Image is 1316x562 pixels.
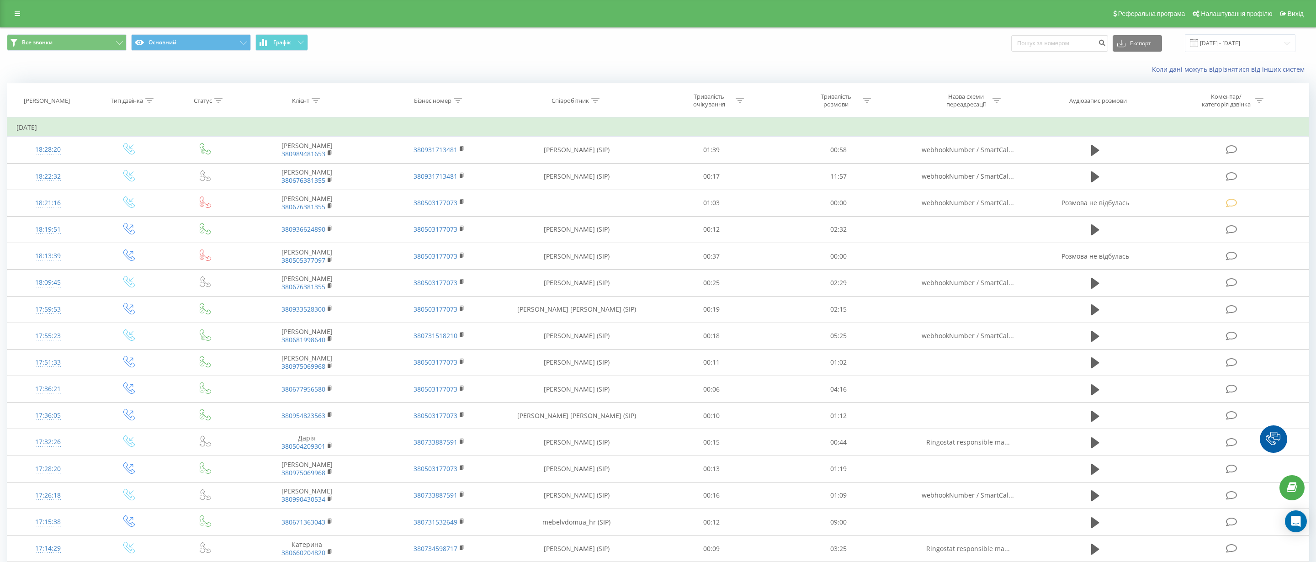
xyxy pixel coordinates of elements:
td: [PERSON_NAME] [241,270,373,296]
div: 18:28:20 [16,141,80,159]
td: 00:10 [647,403,775,429]
td: [DATE] [7,118,1309,137]
a: 380733887591 [414,491,457,499]
td: 03:25 [775,535,902,562]
a: 380503177073 [414,464,457,473]
td: 01:19 [775,456,902,482]
a: 380503177073 [414,225,457,233]
button: Експорт [1113,35,1162,52]
div: 17:32:26 [16,433,80,451]
td: [PERSON_NAME] [241,482,373,509]
td: Дарія [241,429,373,456]
button: Графік [255,34,308,51]
td: [PERSON_NAME] (SIP) [505,270,648,296]
td: [PERSON_NAME] [241,349,373,376]
td: [PERSON_NAME] (SIP) [505,216,648,243]
a: 380503177073 [414,385,457,393]
td: 00:12 [647,509,775,535]
a: 380731518210 [414,331,457,340]
td: [PERSON_NAME] (SIP) [505,376,648,403]
a: 380660204820 [281,548,325,557]
a: 380989481653 [281,149,325,158]
td: [PERSON_NAME] (SIP) [505,429,648,456]
div: Коментар/категорія дзвінка [1199,93,1253,108]
a: 380503177073 [414,358,457,366]
td: [PERSON_NAME] (SIP) [505,349,648,376]
span: Ringostat responsible ma... [926,438,1010,446]
td: 00:13 [647,456,775,482]
td: 00:17 [647,163,775,190]
div: [PERSON_NAME] [24,97,70,105]
div: Співробітник [552,97,589,105]
td: 00:44 [775,429,902,456]
a: 380733887591 [414,438,457,446]
td: 00:58 [775,137,902,163]
div: Open Intercom Messenger [1285,510,1307,532]
span: Ringostat responsible ma... [926,544,1010,553]
td: [PERSON_NAME] [241,243,373,270]
td: Катерина [241,535,373,562]
td: [PERSON_NAME] (SIP) [505,243,648,270]
span: Розмова не відбулась [1061,198,1129,207]
span: Все звонки [22,39,53,46]
span: Вихід [1288,10,1304,17]
a: 380503177073 [414,411,457,420]
a: 380734598717 [414,544,457,553]
div: 17:28:20 [16,460,80,478]
div: Клієнт [292,97,309,105]
div: 17:55:23 [16,327,80,345]
span: Розмова не відбулась [1061,252,1129,260]
div: 18:13:39 [16,247,80,265]
td: [PERSON_NAME] [241,456,373,482]
a: 380931713481 [414,145,457,154]
td: [PERSON_NAME] (SIP) [505,137,648,163]
a: 380676381355 [281,202,325,211]
a: 380954823563 [281,411,325,420]
td: [PERSON_NAME] (SIP) [505,163,648,190]
a: 380676381355 [281,176,325,185]
a: 380676381355 [281,282,325,291]
td: 01:02 [775,349,902,376]
div: Назва схеми переадресації [941,93,990,108]
td: 00:00 [775,190,902,216]
a: 380504209301 [281,442,325,451]
a: 380505377097 [281,256,325,265]
span: Графік [273,39,291,46]
div: 18:09:45 [16,274,80,292]
div: 18:19:51 [16,221,80,239]
td: 00:37 [647,243,775,270]
div: 17:14:29 [16,540,80,557]
span: webhookNumber / SmartCal... [922,198,1014,207]
span: webhookNumber / SmartCal... [922,145,1014,154]
td: mebelvdomua_hr (SIP) [505,509,648,535]
div: 17:59:53 [16,301,80,318]
a: 380975069968 [281,468,325,477]
td: 01:12 [775,403,902,429]
td: [PERSON_NAME] [241,190,373,216]
td: [PERSON_NAME] [241,137,373,163]
td: 00:00 [775,243,902,270]
td: [PERSON_NAME] [PERSON_NAME] (SIP) [505,296,648,323]
td: [PERSON_NAME] (SIP) [505,323,648,349]
div: Аудіозапис розмови [1069,97,1127,105]
div: 17:36:05 [16,407,80,424]
td: 00:11 [647,349,775,376]
a: 380503177073 [414,305,457,313]
td: [PERSON_NAME] [PERSON_NAME] (SIP) [505,403,648,429]
a: 380503177073 [414,278,457,287]
td: 01:39 [647,137,775,163]
div: Тип дзвінка [111,97,143,105]
td: 09:00 [775,509,902,535]
td: 00:06 [647,376,775,403]
td: 02:32 [775,216,902,243]
div: Бізнес номер [414,97,451,105]
td: 00:18 [647,323,775,349]
td: 11:57 [775,163,902,190]
span: webhookNumber / SmartCal... [922,278,1014,287]
div: 18:22:32 [16,168,80,186]
td: 00:12 [647,216,775,243]
td: 04:16 [775,376,902,403]
button: Основний [131,34,251,51]
td: [PERSON_NAME] (SIP) [505,456,648,482]
a: 380503177073 [414,252,457,260]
